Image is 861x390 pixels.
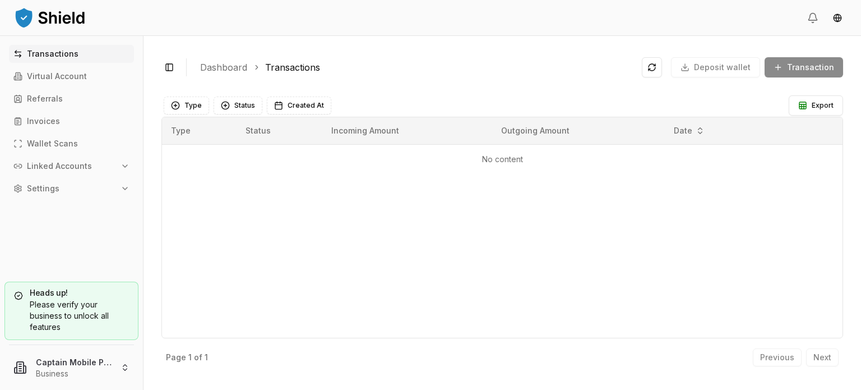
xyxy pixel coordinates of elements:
p: Virtual Account [27,72,87,80]
a: Heads up!Please verify your business to unlock all features [4,282,138,340]
a: Transactions [265,61,320,74]
p: 1 [205,354,208,361]
p: Page [166,354,186,361]
p: Invoices [27,117,60,125]
img: ShieldPay Logo [13,6,86,29]
span: Created At [288,101,324,110]
p: Transactions [27,50,78,58]
div: Please verify your business to unlock all features [14,299,129,333]
a: Dashboard [200,61,247,74]
button: Type [164,97,209,114]
button: Date [669,122,709,140]
button: Created At [267,97,331,114]
th: Status [237,117,322,144]
p: Captain Mobile Parts inch [36,356,112,368]
th: Outgoing Amount [492,117,663,144]
h5: Heads up! [14,289,129,297]
button: Export [789,95,843,116]
p: Referrals [27,95,63,103]
a: Transactions [9,45,134,63]
button: Captain Mobile Parts inchBusiness [4,350,138,386]
p: 1 [188,354,192,361]
p: Linked Accounts [27,162,92,170]
th: Incoming Amount [322,117,493,144]
button: Settings [9,180,134,198]
a: Invoices [9,112,134,130]
p: of [194,354,202,361]
button: Linked Accounts [9,157,134,175]
th: Type [162,117,237,144]
button: Status [214,97,262,114]
nav: breadcrumb [200,61,633,74]
a: Wallet Scans [9,135,134,153]
p: Business [36,368,112,379]
a: Virtual Account [9,67,134,85]
p: Settings [27,185,59,192]
p: Wallet Scans [27,140,78,148]
p: No content [171,154,834,165]
a: Referrals [9,90,134,108]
